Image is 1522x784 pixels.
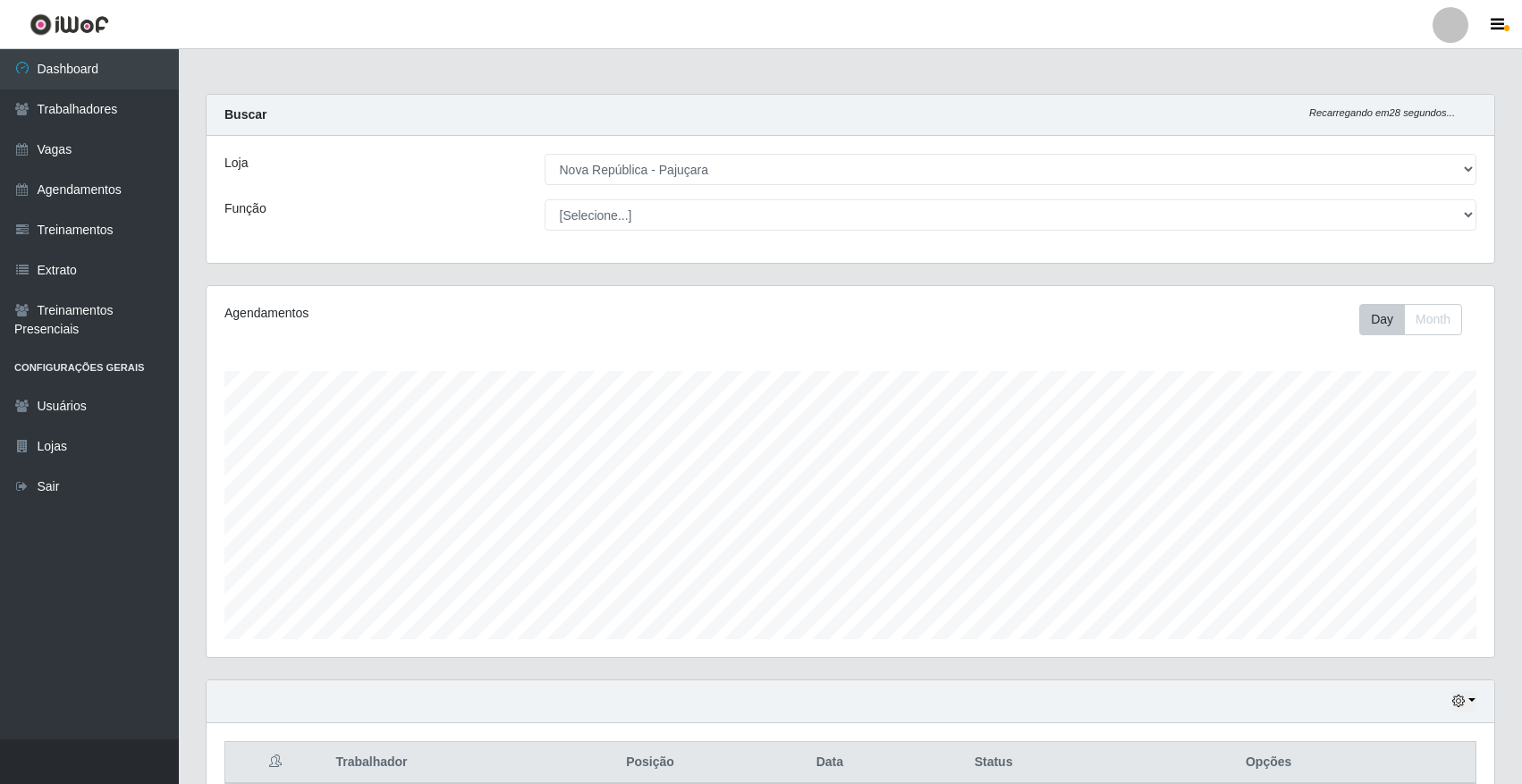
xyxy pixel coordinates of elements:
th: Opções [1061,742,1475,784]
th: Posição [566,742,734,784]
div: Toolbar with button groups [1359,304,1476,335]
i: Recarregando em 28 segundos... [1309,107,1455,118]
strong: Buscar [224,107,266,122]
label: Função [224,199,266,218]
label: Loja [224,154,248,173]
th: Trabalhador [325,742,566,784]
div: First group [1359,304,1462,335]
img: CoreUI Logo [30,13,109,36]
button: Day [1359,304,1405,335]
th: Data [734,742,926,784]
div: Agendamentos [224,304,731,323]
th: Status [926,742,1061,784]
button: Month [1404,304,1462,335]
